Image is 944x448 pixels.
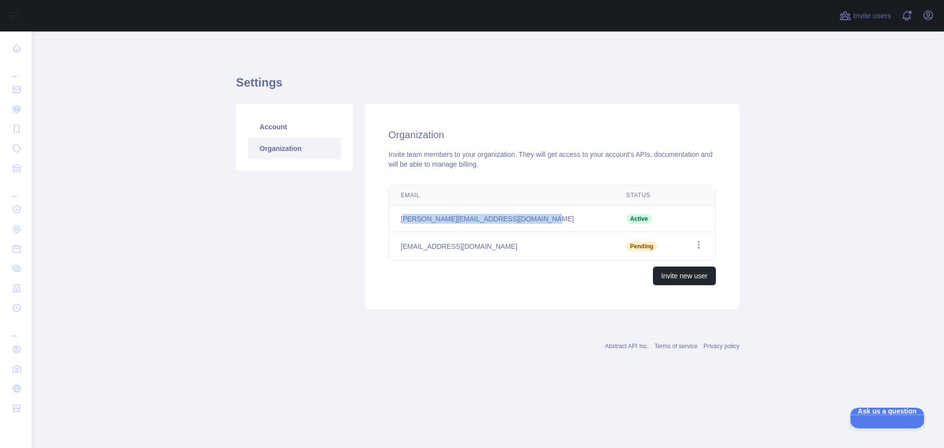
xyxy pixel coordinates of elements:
[8,179,24,199] div: ...
[615,185,678,206] th: Status
[389,206,615,232] td: [PERSON_NAME][EMAIL_ADDRESS][DOMAIN_NAME]
[388,149,716,169] div: Invite team members to your organization. They will get access to your account's APIs, documentat...
[850,408,924,428] iframe: Help Scout Beacon - Open
[8,319,24,338] div: ...
[654,343,697,350] a: Terms of service
[8,59,24,79] div: ...
[389,232,615,261] td: [EMAIL_ADDRESS][DOMAIN_NAME]
[236,75,739,98] h1: Settings
[248,138,341,159] a: Organization
[605,343,649,350] a: Abstract API Inc.
[853,10,891,22] span: Invite users
[248,116,341,138] a: Account
[704,343,739,350] a: Privacy policy
[837,8,893,24] button: Invite users
[653,267,716,285] button: Invite new user
[389,185,615,206] th: Email
[388,128,716,142] h2: Organization
[626,214,652,224] span: Active
[626,241,657,251] span: Pending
